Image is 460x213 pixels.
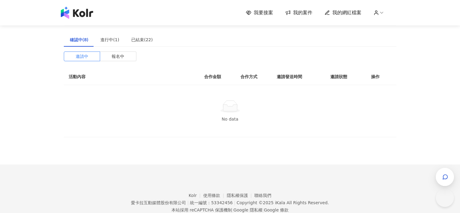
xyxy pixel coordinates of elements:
[237,200,329,205] div: Copyright © 2025 All Rights Reserved.
[246,9,273,16] a: 我要接案
[199,68,236,85] th: 合作金額
[64,68,185,85] th: 活動內容
[236,68,272,85] th: 合作方式
[263,208,264,212] span: |
[203,193,227,198] a: 使用條款
[112,52,124,61] span: 報名中
[187,200,189,205] span: |
[325,68,366,85] th: 邀請狀態
[131,200,186,205] div: 愛卡拉互動媒體股份有限公司
[234,200,235,205] span: |
[275,200,285,205] a: iKala
[332,9,361,16] span: 我的網紅檔案
[190,200,233,205] div: 統一編號：53342456
[76,52,88,61] span: 邀請中
[272,68,325,85] th: 邀請發送時間
[233,208,263,212] a: Google 隱私權
[232,208,233,212] span: |
[264,208,289,212] a: Google 條款
[227,193,255,198] a: 隱私權保護
[189,193,203,198] a: Kolr
[71,116,389,122] div: No data
[70,36,89,43] div: 確認中(8)
[285,9,312,16] a: 我的案件
[131,36,153,43] div: 已結束(22)
[254,193,271,198] a: 聯絡我們
[254,9,273,16] span: 我要接案
[325,9,361,16] a: 我的網紅檔案
[293,9,312,16] span: 我的案件
[100,36,119,43] div: 進行中(1)
[436,189,454,207] iframe: Help Scout Beacon - Open
[366,68,396,85] th: 操作
[61,7,93,19] img: logo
